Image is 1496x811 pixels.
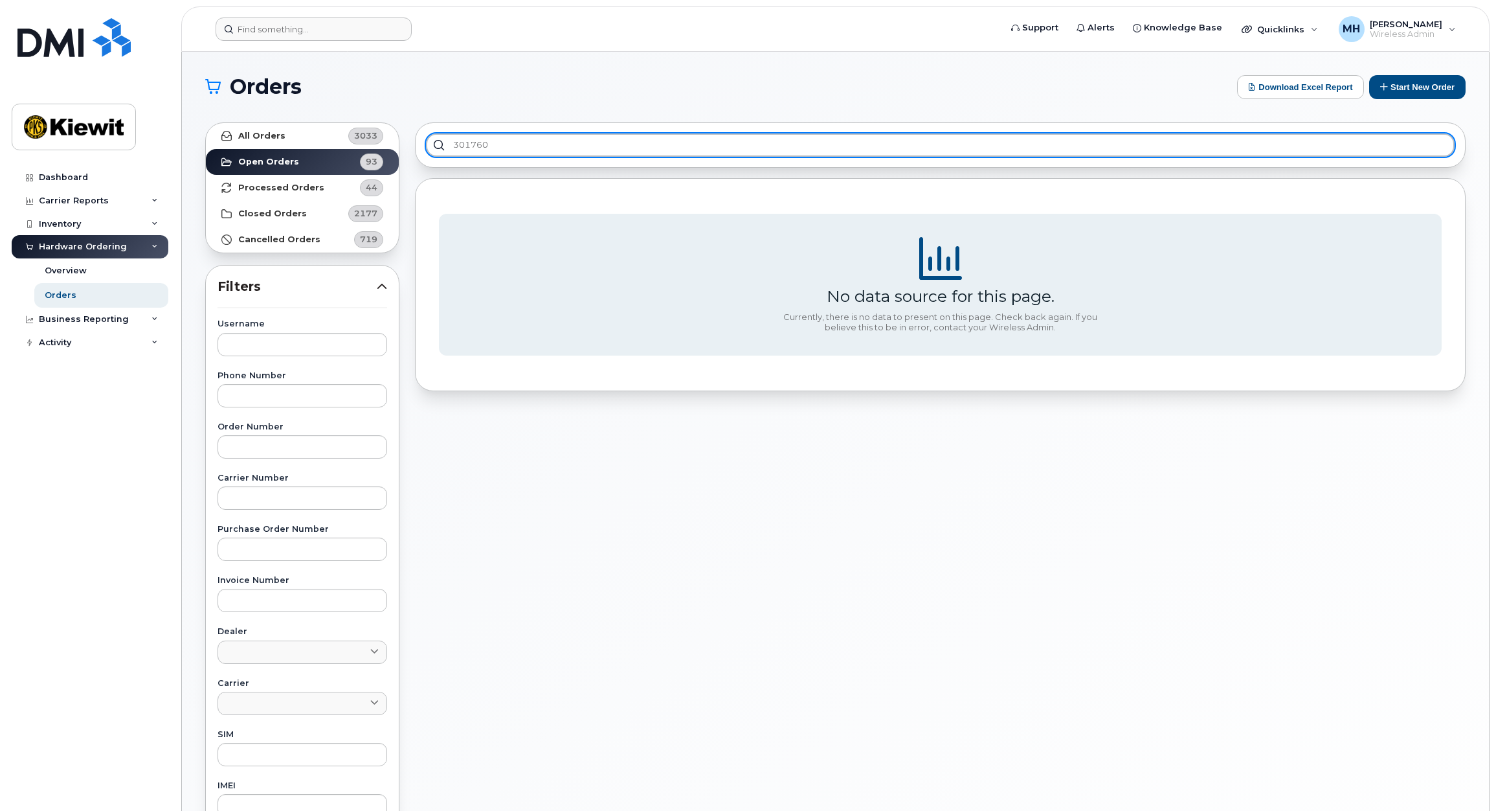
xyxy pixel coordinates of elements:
strong: Cancelled Orders [238,234,320,245]
span: Orders [230,77,302,97]
span: 719 [360,233,377,246]
strong: Closed Orders [238,209,307,219]
label: Order Number [218,423,387,431]
button: Download Excel Report [1237,75,1364,99]
span: 2177 [354,207,377,220]
label: Phone Number [218,372,387,380]
label: Purchase Order Number [218,525,387,534]
label: Invoice Number [218,577,387,585]
span: 44 [366,181,377,194]
strong: Open Orders [238,157,299,167]
a: Closed Orders2177 [206,201,399,227]
label: SIM [218,731,387,739]
span: 93 [366,155,377,168]
span: Filters [218,277,377,296]
label: Carrier [218,680,387,688]
span: 3033 [354,130,377,142]
a: Cancelled Orders719 [206,227,399,253]
a: All Orders3033 [206,123,399,149]
strong: All Orders [238,131,285,141]
a: Open Orders93 [206,149,399,175]
iframe: Messenger Launcher [1440,755,1486,801]
label: Dealer [218,628,387,636]
label: Username [218,320,387,328]
strong: Processed Orders [238,183,324,193]
label: Carrier Number [218,474,387,483]
a: Processed Orders44 [206,175,399,201]
button: Start New Order [1369,75,1466,99]
div: No data source for this page. [827,286,1055,306]
input: Search in orders [426,133,1455,157]
label: IMEI [218,782,387,790]
div: Currently, there is no data to present on this page. Check back again. If you believe this to be ... [779,312,1102,332]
